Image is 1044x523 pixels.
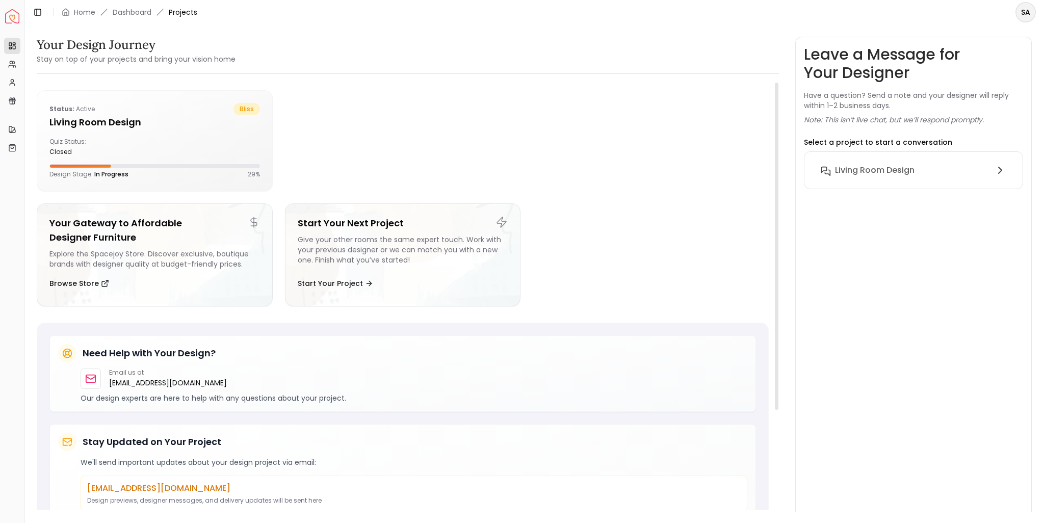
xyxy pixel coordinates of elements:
img: Spacejoy Logo [5,9,19,23]
h6: Living Room design [835,164,915,176]
div: closed [49,148,150,156]
h5: Living Room design [49,115,260,129]
a: Start Your Next ProjectGive your other rooms the same expert touch. Work with your previous desig... [285,203,521,306]
div: Quiz Status: [49,138,150,156]
h5: Need Help with Your Design? [83,346,216,360]
nav: breadcrumb [62,7,197,17]
a: Spacejoy [5,9,19,23]
a: Home [74,7,95,17]
p: Design Stage: [49,170,128,178]
p: Our design experts are here to help with any questions about your project. [81,393,747,403]
span: In Progress [94,170,128,178]
p: Select a project to start a conversation [804,137,952,147]
p: Have a question? Send a note and your designer will reply within 1–2 business days. [804,90,1023,111]
h5: Start Your Next Project [298,216,508,230]
button: Start Your Project [298,273,373,294]
a: Your Gateway to Affordable Designer FurnitureExplore the Spacejoy Store. Discover exclusive, bout... [37,203,273,306]
p: Design previews, designer messages, and delivery updates will be sent here [87,496,741,505]
p: [EMAIL_ADDRESS][DOMAIN_NAME] [87,482,741,494]
span: SA [1016,3,1035,21]
b: Status: [49,104,74,113]
h3: Leave a Message for Your Designer [804,45,1023,82]
h5: Your Gateway to Affordable Designer Furniture [49,216,260,245]
small: Stay on top of your projects and bring your vision home [37,54,236,64]
span: bliss [233,103,260,115]
p: Email us at [109,369,227,377]
span: Projects [169,7,197,17]
p: We'll send important updates about your design project via email: [81,457,747,467]
a: Dashboard [113,7,151,17]
h3: Your Design Journey [37,37,236,53]
p: Note: This isn’t live chat, but we’ll respond promptly. [804,115,984,125]
button: SA [1015,2,1036,22]
button: Browse Store [49,273,109,294]
p: active [49,103,95,115]
a: [EMAIL_ADDRESS][DOMAIN_NAME] [109,377,227,389]
h5: Stay Updated on Your Project [83,435,221,449]
button: Living Room design [813,160,1014,180]
div: Give your other rooms the same expert touch. Work with your previous designer or we can match you... [298,234,508,269]
div: Explore the Spacejoy Store. Discover exclusive, boutique brands with designer quality at budget-f... [49,249,260,269]
p: 29 % [248,170,260,178]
